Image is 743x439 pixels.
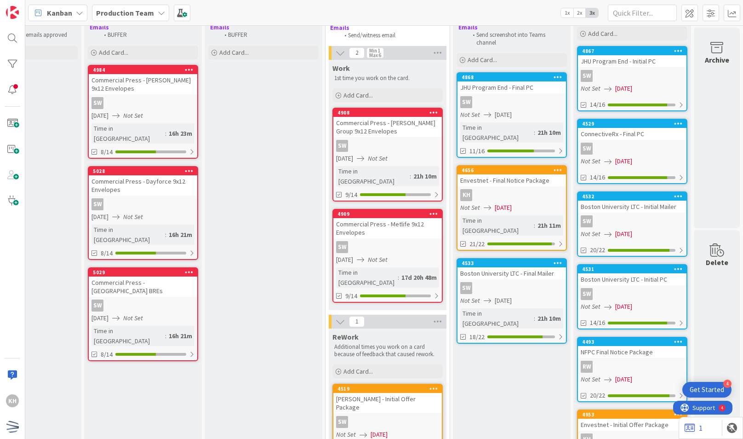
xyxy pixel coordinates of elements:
div: RW [581,361,593,373]
span: 18/22 [469,332,485,342]
div: 4867 [578,47,686,55]
div: SW [333,140,442,152]
a: 4529ConnectiveRx - Final PCSWNot Set[DATE]14/16 [577,119,687,184]
a: 4867JHU Program End - Initial PCSWNot Set[DATE]14/16 [577,46,687,111]
div: JHU Program End - Initial PC [578,55,686,67]
div: 4531 [578,265,686,273]
p: Additional times you work on a card because of feedback that caused rework. [334,343,441,358]
span: 9/14 [345,291,357,301]
strong: Emails [458,23,478,31]
span: 3x [586,8,598,17]
div: [PERSON_NAME] - Initial Offer Package [333,393,442,413]
li: BUFFER [99,31,197,39]
div: SW [581,288,593,300]
div: 4533Boston University LTC - Final Mailer [457,259,566,279]
div: 4532 [578,192,686,201]
div: Time in [GEOGRAPHIC_DATA] [336,166,410,186]
div: SW [91,300,103,312]
div: 4656Envestnet - Final Notice Package [457,166,566,186]
span: [DATE] [615,229,632,239]
span: [DATE] [495,296,512,306]
a: 4656Envestnet - Final Notice PackageKHNot Set[DATE]Time in [GEOGRAPHIC_DATA]:21h 11m21/22 [457,165,567,251]
span: [DATE] [336,154,353,163]
span: 11/16 [469,146,485,156]
span: [DATE] [336,255,353,265]
span: [DATE] [91,313,109,323]
div: SW [89,97,197,109]
span: 1x [561,8,573,17]
i: Not Set [336,430,356,439]
div: 4519 [333,385,442,393]
div: SW [91,97,103,109]
span: : [534,313,535,323]
strong: Emails [330,24,349,32]
div: 4531Boston University LTC - Initial PC [578,265,686,285]
div: Get Started [690,385,724,394]
i: Not Set [460,203,480,212]
div: 4953 [578,410,686,419]
b: Production Team [96,8,154,17]
a: 4909Commercial Press - Metlife 9x12 EnvelopesSW[DATE]Not SetTime in [GEOGRAPHIC_DATA]:17d 20h 48m... [332,209,443,303]
span: Add Card... [99,48,128,57]
div: 4529 [578,120,686,128]
div: SW [457,96,566,108]
img: avatar [6,420,19,433]
div: 4 [723,380,732,388]
div: SW [581,143,593,155]
div: Commercial Press - [PERSON_NAME] 9x12 Envelopes [89,74,197,94]
div: Commercial Press - [GEOGRAPHIC_DATA] BREs [89,277,197,297]
span: : [165,128,166,139]
div: 21h 10m [535,313,563,323]
div: SW [336,416,348,428]
div: JHU Program End - Final PC [457,81,566,93]
div: SW [578,215,686,227]
div: SW [460,282,472,294]
span: [DATE] [615,156,632,166]
img: Visit kanbanzone.com [6,6,19,19]
li: Send/witness email [339,32,439,39]
div: Time in [GEOGRAPHIC_DATA] [91,225,165,245]
div: 5028Commercial Press - Dayforce 9x12 Envelopes [89,167,197,196]
p: 1st time you work on the card. [334,75,441,82]
i: Not Set [123,213,143,221]
div: 4908 [337,110,442,116]
div: SW [89,198,197,210]
a: 4908Commercial Press - [PERSON_NAME] Group 9x12 EnvelopesSW[DATE]Not SetTime in [GEOGRAPHIC_DATA]... [332,108,443,202]
a: 4531Boston University LTC - Initial PCSWNot Set[DATE]14/16 [577,264,687,329]
div: 5029Commercial Press - [GEOGRAPHIC_DATA] BREs [89,268,197,297]
div: 4493 [578,338,686,346]
span: Add Card... [468,56,497,64]
div: SW [333,416,442,428]
span: 14/16 [590,173,605,182]
div: Delete [706,257,728,268]
span: Work [332,64,350,73]
div: SW [581,215,593,227]
a: 4868JHU Program End - Final PCSWNot Set[DATE]Time in [GEOGRAPHIC_DATA]:21h 10m11/16 [457,72,567,158]
i: Not Set [581,230,600,238]
div: 4533 [462,260,566,266]
div: NFPC Final Notice Package [578,346,686,358]
div: SW [578,70,686,82]
span: [DATE] [495,110,512,120]
span: 2 [349,47,365,58]
div: Time in [GEOGRAPHIC_DATA] [460,122,534,143]
div: Boston University LTC - Initial Mailer [578,201,686,213]
span: 20/22 [590,391,605,400]
div: SW [336,140,348,152]
div: 4908 [333,109,442,117]
span: Support [19,1,42,12]
span: 9/14 [345,190,357,200]
div: 4531 [582,266,686,272]
span: Kanban [47,7,72,18]
div: KH [457,189,566,201]
i: Not Set [368,255,388,264]
div: Envestnet - Initial Offer Package [578,419,686,431]
div: Archive [705,54,729,65]
a: 1 [685,422,703,433]
div: Time in [GEOGRAPHIC_DATA] [460,308,534,329]
div: Time in [GEOGRAPHIC_DATA] [336,267,398,288]
i: Not Set [581,157,600,165]
div: 4519[PERSON_NAME] - Initial Offer Package [333,385,442,413]
div: Min 1 [369,48,380,53]
a: 5029Commercial Press - [GEOGRAPHIC_DATA] BREsSW[DATE]Not SetTime in [GEOGRAPHIC_DATA]:16h 21m8/14 [88,267,198,361]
